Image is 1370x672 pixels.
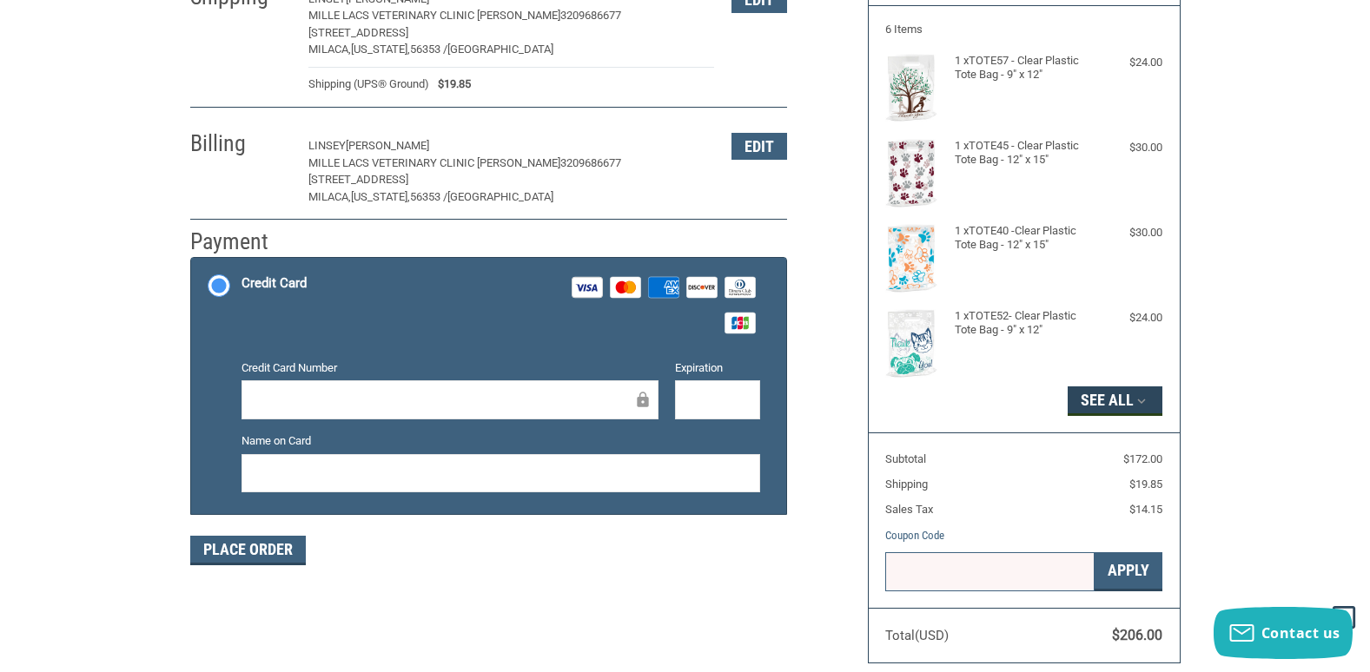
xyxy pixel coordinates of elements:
[190,536,306,565] button: Place Order
[1261,623,1340,642] span: Contact us
[190,227,292,256] h2: Payment
[1093,54,1162,71] div: $24.00
[675,359,760,377] label: Expiration
[955,139,1089,168] h4: 1 x TOTE45 - Clear Plastic Tote Bag - 12" x 15"
[410,190,447,203] span: 56353 /
[1093,309,1162,326] div: $24.00
[1093,224,1162,241] div: $30.00
[447,43,553,56] span: [GEOGRAPHIC_DATA]
[955,224,1089,253] h4: 1 x TOTE40 -Clear Plastic Tote Bag - 12" x 15"
[308,173,408,186] span: [STREET_ADDRESS]
[410,43,447,56] span: 56353 /
[560,9,621,22] span: 3209686677
[242,269,307,298] div: Credit Card
[885,503,933,516] span: Sales Tax
[1095,552,1162,591] button: Apply
[1214,607,1353,659] button: Contact us
[308,43,351,56] span: MILACA,
[351,43,410,56] span: [US_STATE],
[1129,478,1162,491] span: $19.85
[1112,627,1162,643] span: $206.00
[308,26,408,39] span: [STREET_ADDRESS]
[351,190,410,203] span: [US_STATE],
[308,156,560,169] span: MILLE LACS VETERINARY CLINIC [PERSON_NAME]
[885,478,928,491] span: Shipping
[885,552,1095,591] input: Gift Certificate or Coupon Code
[308,139,346,152] span: LINSEY
[885,23,1162,36] h3: 6 Items
[1093,139,1162,156] div: $30.00
[190,129,292,158] h2: Billing
[1068,386,1162,416] button: See All
[955,54,1089,82] h4: 1 x TOTE57 - Clear Plastic Tote Bag - 9" x 12"
[731,133,787,160] button: Edit
[955,309,1089,338] h4: 1 x TOTE52- Clear Plastic Tote Bag - 9" x 12"
[242,359,659,377] label: Credit Card Number
[242,432,760,450] label: Name on Card
[885,529,944,542] a: Coupon Code
[429,76,471,93] span: $19.85
[1123,452,1162,465] span: $172.00
[560,156,621,169] span: 3209686677
[346,139,429,152] span: [PERSON_NAME]
[885,452,926,465] span: Subtotal
[308,76,429,93] span: Shipping (UPS® Ground)
[1129,503,1162,516] span: $14.15
[308,9,560,22] span: MILLE LACS VETERINARY CLINIC [PERSON_NAME]
[447,190,553,203] span: [GEOGRAPHIC_DATA]
[308,190,351,203] span: MILACA,
[885,628,949,643] span: Total (USD)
